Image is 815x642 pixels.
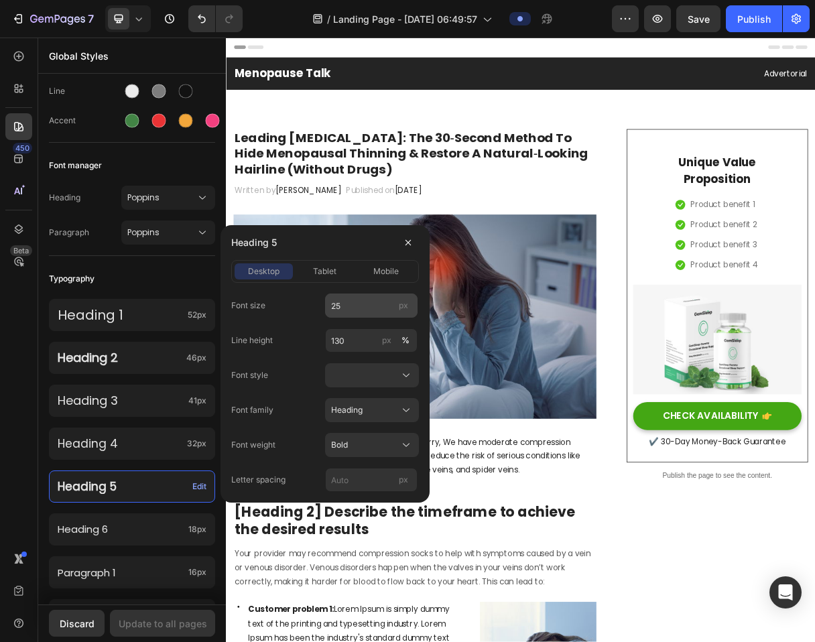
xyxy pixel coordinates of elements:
[633,219,723,239] p: Product benefit 1
[58,479,187,494] p: Heading 5
[331,439,348,451] span: Bold
[49,271,95,287] span: Typography
[49,49,215,63] p: Global Styles
[58,306,182,324] p: Heading 1
[399,474,408,485] span: px
[188,395,206,407] span: 41px
[58,523,183,536] p: Heading 6
[11,543,504,601] p: Do your legs have varicose veins or pain? don't worry, We have moderate compression stockings lik...
[325,433,419,457] button: Bold
[403,40,793,60] p: Advertorial
[557,543,784,562] p: ✔️ 30-Day Money-Back Guarantee
[49,157,102,174] span: Font manager
[119,617,207,631] div: Update to all pages
[49,192,121,204] span: Heading
[49,227,121,239] span: Paragraph
[49,610,105,637] button: Discard
[188,5,243,32] div: Undo/Redo
[769,576,802,608] div: Open Intercom Messenger
[325,294,418,318] input: px
[726,5,782,32] button: Publish
[613,159,728,206] p: Unique Value Proposition
[121,220,215,245] button: Poppins
[58,350,181,365] p: Heading 2
[127,227,196,239] span: Poppins
[313,265,336,277] span: tablet
[231,474,286,486] label: Letter spacing
[633,247,725,266] p: Product benefit 2
[331,404,363,416] span: Heading
[325,398,419,422] button: Heading
[10,245,32,256] div: Beta
[556,338,786,487] img: Alt Image
[68,201,157,216] span: [PERSON_NAME]
[676,5,720,32] button: Save
[231,439,275,451] label: Font weight
[399,300,408,310] span: px
[121,186,215,210] button: Poppins
[110,610,215,637] button: Update to all pages
[379,332,395,348] button: %
[248,265,279,277] span: desktop
[226,38,815,642] iframe: Design area
[187,438,206,450] span: 32px
[401,334,410,346] div: %
[231,404,273,416] label: Font family
[633,301,727,320] p: Product benefit 4
[737,12,771,26] div: Publish
[325,328,418,352] input: px%
[231,369,268,381] label: Font style
[164,200,267,219] p: Published on
[58,436,182,451] p: Heading 4
[58,393,183,408] p: Heading 3
[373,265,399,277] span: mobile
[11,200,160,219] p: Written by
[230,201,267,216] span: [DATE]
[556,498,786,536] button: CHECK AVAILABILITY
[688,13,710,25] span: Save
[231,334,273,346] label: Line height
[127,192,196,204] span: Poppins
[633,274,725,294] p: Product benefit 3
[188,566,206,578] span: 16px
[58,564,183,582] p: Paragraph 1
[333,12,477,26] span: Landing Page - [DATE] 06:49:57
[10,242,505,520] img: Alt Image
[547,591,794,605] p: Publish the page to see the content.
[186,352,206,364] span: 46px
[382,334,391,346] div: px
[49,115,121,127] div: Accent
[188,523,206,535] span: 18px
[10,125,505,194] h2: Rich Text Editor. Editing area: main
[596,509,727,525] div: CHECK AVAILABILITY
[5,5,100,32] button: 7
[231,300,265,312] label: Font size
[188,309,206,321] span: 52px
[49,85,121,97] div: Line
[88,11,94,27] p: 7
[397,332,414,348] button: px
[60,617,95,631] div: Discard
[231,235,277,251] span: Heading 5
[13,143,32,153] div: 450
[327,12,330,26] span: /
[325,468,418,492] input: px
[11,127,504,192] p: Leading [MEDICAL_DATA]: The 30‑Second Method To Hide Menopausal Thinning & Restore A Natural‑Look...
[192,480,206,493] span: Edit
